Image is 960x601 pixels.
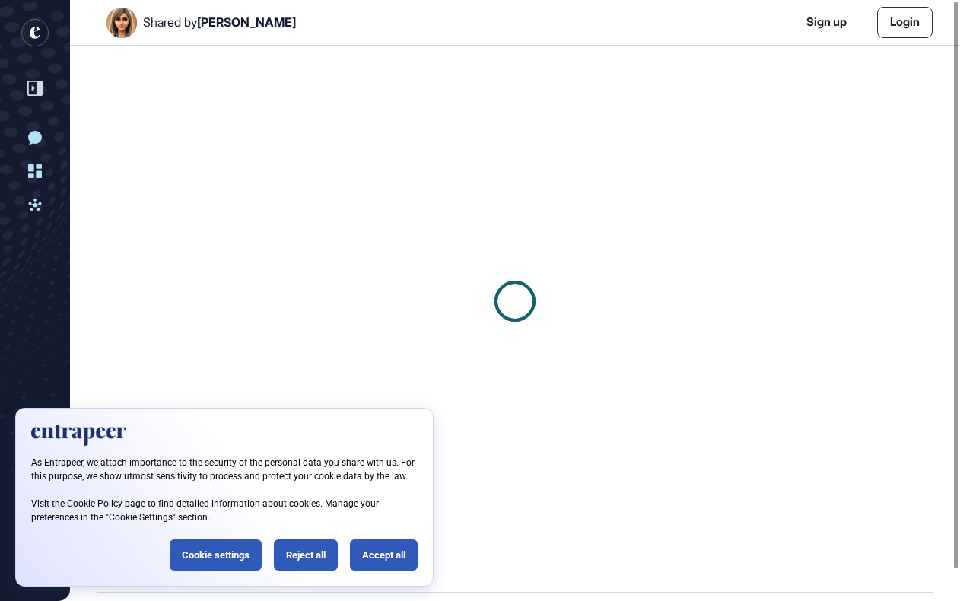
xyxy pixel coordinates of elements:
[877,7,933,38] a: Login
[21,19,49,46] div: entrapeer-logo
[143,15,296,30] div: Shared by
[106,8,137,38] img: User Image
[806,14,847,31] a: Sign up
[197,14,296,30] span: [PERSON_NAME]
